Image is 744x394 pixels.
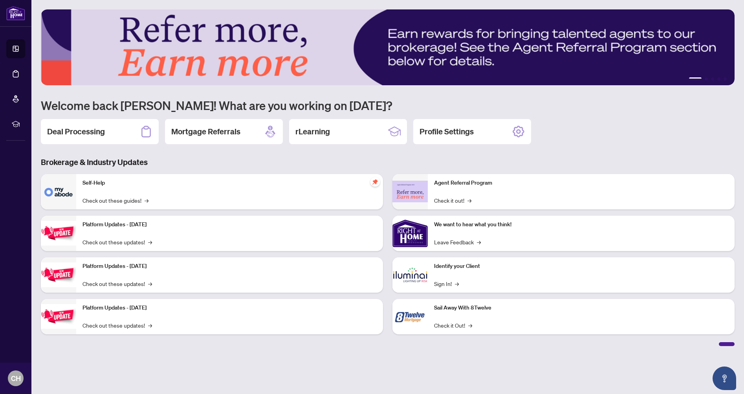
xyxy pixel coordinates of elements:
button: 1 [689,77,702,81]
button: 4 [717,77,720,81]
h2: Deal Processing [47,126,105,137]
img: Slide 0 [41,9,735,85]
h1: Welcome back [PERSON_NAME]! What are you working on [DATE]? [41,98,735,113]
span: → [148,321,152,330]
button: 3 [711,77,714,81]
span: pushpin [370,177,380,187]
h2: Mortgage Referrals [171,126,240,137]
a: Check it Out!→ [434,321,472,330]
p: Platform Updates - [DATE] [82,262,377,271]
p: Sail Away With 8Twelve [434,304,728,312]
img: Platform Updates - July 21, 2025 [41,221,76,246]
h3: Brokerage & Industry Updates [41,157,735,168]
p: Platform Updates - [DATE] [82,304,377,312]
button: 5 [724,77,727,81]
span: → [148,238,152,246]
img: Self-Help [41,174,76,209]
img: Agent Referral Program [392,181,428,202]
p: We want to hear what you think! [434,220,728,229]
span: CH [11,373,21,384]
a: Check out these updates!→ [82,279,152,288]
span: → [145,196,148,205]
h2: Profile Settings [420,126,474,137]
span: → [467,196,471,205]
a: Check out these updates!→ [82,321,152,330]
span: → [148,279,152,288]
span: → [455,279,459,288]
img: We want to hear what you think! [392,216,428,251]
h2: rLearning [295,126,330,137]
img: logo [6,6,25,20]
a: Check out these guides!→ [82,196,148,205]
p: Platform Updates - [DATE] [82,220,377,229]
img: Sail Away With 8Twelve [392,299,428,334]
a: Leave Feedback→ [434,238,481,246]
img: Platform Updates - July 8, 2025 [41,262,76,287]
button: 2 [705,77,708,81]
a: Sign In!→ [434,279,459,288]
p: Agent Referral Program [434,179,728,187]
p: Self-Help [82,179,377,187]
p: Identify your Client [434,262,728,271]
button: Open asap [713,367,736,390]
span: → [468,321,472,330]
a: Check it out!→ [434,196,471,205]
a: Check out these updates!→ [82,238,152,246]
img: Identify your Client [392,257,428,293]
img: Platform Updates - June 23, 2025 [41,304,76,329]
span: → [477,238,481,246]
